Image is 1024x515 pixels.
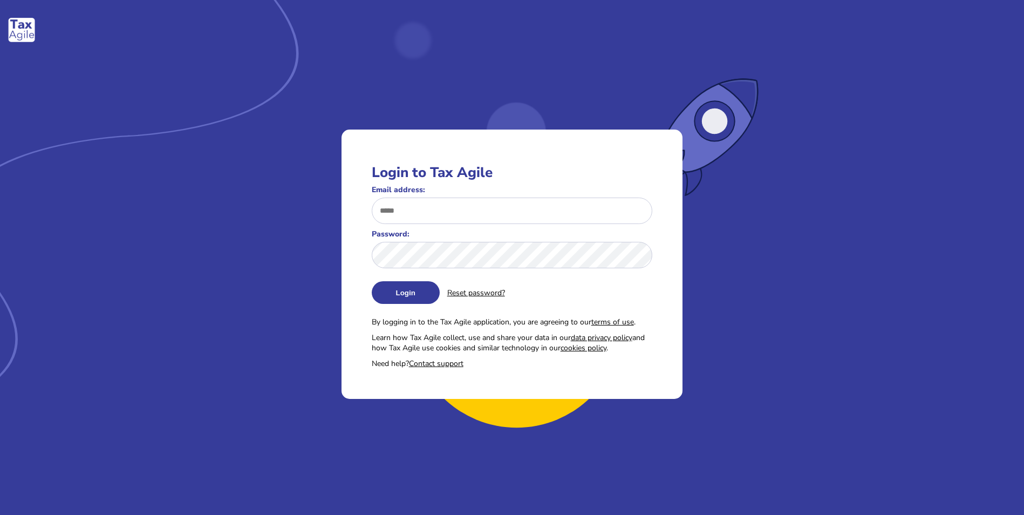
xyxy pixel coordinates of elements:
[372,333,653,353] div: Learn how Tax Agile collect, use and share your data in our and how Tax Agile use cookies and sim...
[372,229,653,239] label: Password:
[372,358,653,369] div: Need help?
[372,185,653,195] label: Email address:
[447,288,505,298] span: Click to send a reset password email
[409,358,463,369] a: Contact support
[561,343,606,353] a: cookies policy
[591,317,634,327] a: terms of use
[372,281,440,304] button: Login
[571,333,632,343] a: data privacy policy
[372,163,653,182] h1: Login to Tax Agile
[372,317,653,327] div: By logging in to the Tax Agile application, you are agreeing to our .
